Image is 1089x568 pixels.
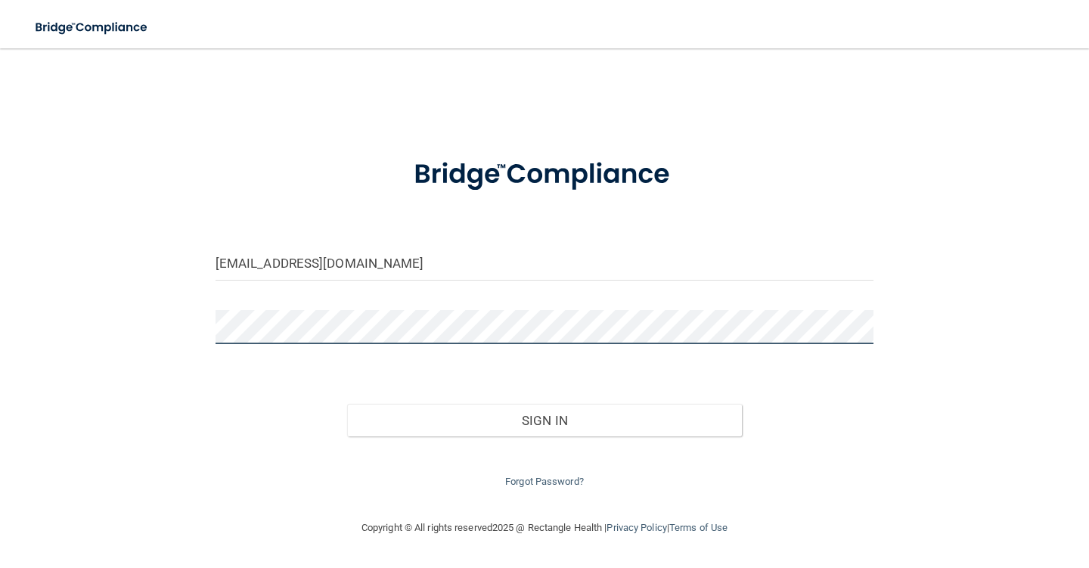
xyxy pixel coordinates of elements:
a: Terms of Use [669,522,728,533]
img: bridge_compliance_login_screen.278c3ca4.svg [386,139,703,210]
img: bridge_compliance_login_screen.278c3ca4.svg [23,12,162,43]
input: Email [216,247,873,281]
button: Sign In [347,404,742,437]
a: Privacy Policy [607,522,666,533]
div: Copyright © All rights reserved 2025 @ Rectangle Health | | [268,504,821,552]
iframe: Drift Widget Chat Controller [827,461,1071,521]
a: Forgot Password? [505,476,584,487]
